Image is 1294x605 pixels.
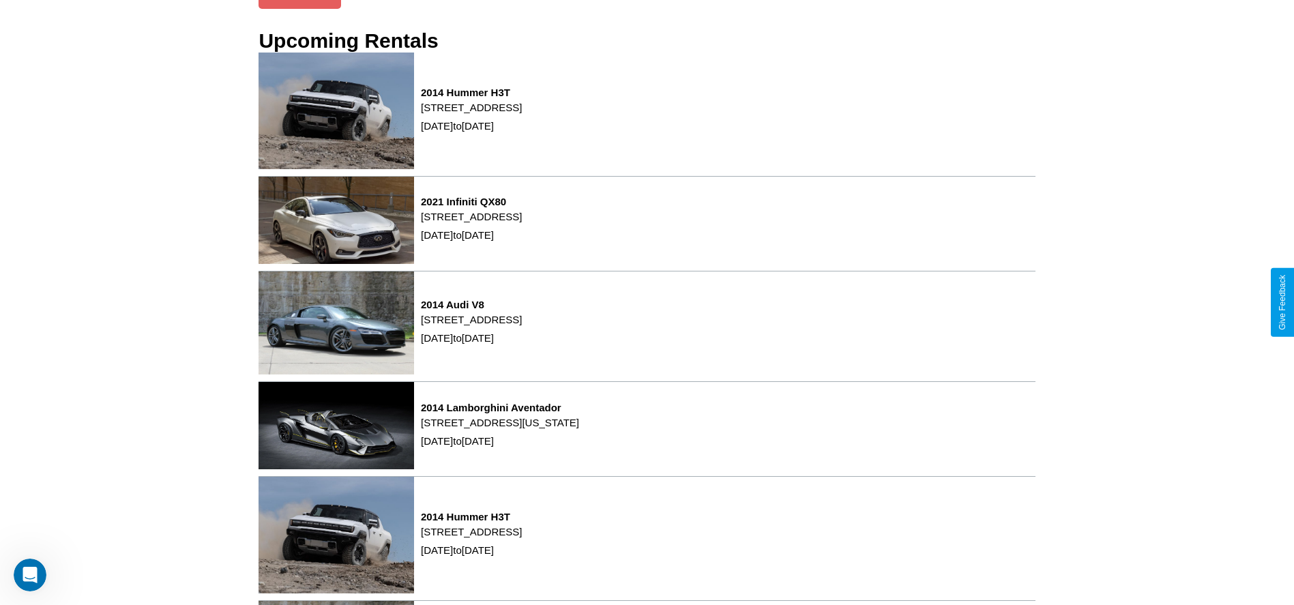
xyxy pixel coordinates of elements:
[421,310,522,329] p: [STREET_ADDRESS]
[421,522,522,541] p: [STREET_ADDRESS]
[421,511,522,522] h3: 2014 Hummer H3T
[421,226,522,244] p: [DATE] to [DATE]
[421,402,579,413] h3: 2014 Lamborghini Aventador
[259,29,438,53] h3: Upcoming Rentals
[421,329,522,347] p: [DATE] to [DATE]
[421,87,522,98] h3: 2014 Hummer H3T
[421,196,522,207] h3: 2021 Infiniti QX80
[421,98,522,117] p: [STREET_ADDRESS]
[421,432,579,450] p: [DATE] to [DATE]
[259,53,414,168] img: rental
[421,117,522,135] p: [DATE] to [DATE]
[259,271,414,375] img: rental
[421,541,522,559] p: [DATE] to [DATE]
[421,207,522,226] p: [STREET_ADDRESS]
[259,477,414,593] img: rental
[1278,275,1287,330] div: Give Feedback
[421,413,579,432] p: [STREET_ADDRESS][US_STATE]
[14,559,46,591] iframe: Intercom live chat
[259,382,414,469] img: rental
[259,177,414,264] img: rental
[421,299,522,310] h3: 2014 Audi V8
